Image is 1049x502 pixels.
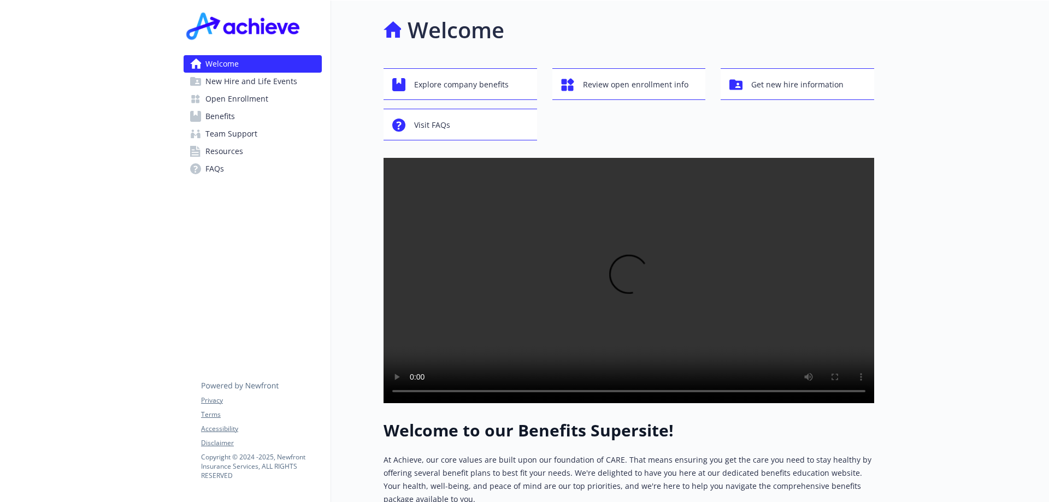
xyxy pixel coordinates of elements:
span: Welcome [205,55,239,73]
button: Explore company benefits [384,68,537,100]
span: Open Enrollment [205,90,268,108]
a: Privacy [201,395,321,405]
a: Accessibility [201,424,321,434]
a: Welcome [184,55,322,73]
h1: Welcome to our Benefits Supersite! [384,421,874,440]
a: New Hire and Life Events [184,73,322,90]
a: Disclaimer [201,438,321,448]
span: Review open enrollment info [583,74,688,95]
span: Explore company benefits [414,74,509,95]
p: Copyright © 2024 - 2025 , Newfront Insurance Services, ALL RIGHTS RESERVED [201,452,321,480]
span: FAQs [205,160,224,178]
button: Visit FAQs [384,109,537,140]
a: FAQs [184,160,322,178]
button: Review open enrollment info [552,68,706,100]
a: Benefits [184,108,322,125]
span: New Hire and Life Events [205,73,297,90]
h1: Welcome [408,14,504,46]
span: Benefits [205,108,235,125]
span: Get new hire information [751,74,844,95]
a: Open Enrollment [184,90,322,108]
span: Visit FAQs [414,115,450,135]
span: Team Support [205,125,257,143]
a: Team Support [184,125,322,143]
span: Resources [205,143,243,160]
a: Resources [184,143,322,160]
button: Get new hire information [721,68,874,100]
a: Terms [201,410,321,420]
